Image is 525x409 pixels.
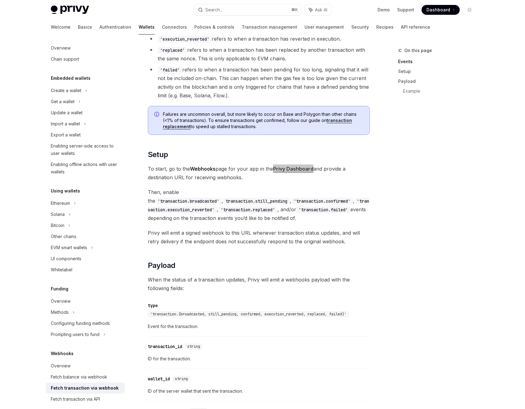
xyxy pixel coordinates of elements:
[51,142,121,157] div: Enabling server-side access to user wallets
[315,7,327,13] span: Ask AI
[51,384,119,392] div: Fetch transaction via webhook
[46,43,125,54] a: Overview
[148,261,176,270] span: Payload
[51,200,70,207] div: Ethereum
[148,323,370,330] span: Event for the transaction.
[51,20,71,34] a: Welcome
[158,67,182,73] code: 'failed'
[273,166,313,172] a: Privy Dashboard
[148,46,370,63] li: refers to when a transaction has been replaced by another transaction with the same nonce. This i...
[46,140,125,159] a: Enabling server-side access to user wallets
[46,231,125,242] a: Other chains
[398,76,479,86] a: Payload
[398,57,479,67] a: Events
[51,44,71,52] div: Overview
[51,285,68,293] h5: Funding
[51,266,72,273] div: Whitelabel
[403,86,479,96] a: Example
[187,344,200,349] span: string
[148,302,158,309] div: type
[305,4,332,15] button: Ask AI
[46,394,125,405] a: Fetch transaction via API
[51,87,81,94] div: Create a wallet
[51,298,71,305] div: Overview
[51,362,71,370] div: Overview
[51,98,75,105] div: Get a wallet
[351,20,369,34] a: Security
[148,34,370,43] li: refers to when a transaction has reverted in execution.
[51,244,87,251] div: EVM smart wallets
[465,5,475,15] button: Toggle dark mode
[51,109,83,116] div: Update a wallet
[190,166,216,172] strong: Webhooks
[376,20,394,34] a: Recipes
[46,107,125,118] a: Update a wallet
[46,360,125,371] a: Overview
[51,331,99,338] div: Prompting users to fund
[158,36,212,43] code: 'execution_reverted'
[148,188,370,222] span: Then, enable the , , , , , and/or events depending on the transaction events you’d like to be not...
[46,54,125,65] a: Chain support
[51,6,89,14] img: light logo
[46,159,125,177] a: Enabling offline actions with user wallets
[51,309,69,316] div: Methods
[401,20,430,34] a: API reference
[46,129,125,140] a: Export a wallet
[46,318,125,329] a: Configuring funding methods
[305,20,344,34] a: User management
[46,371,125,383] a: Fetch balance via webhook
[150,312,346,317] span: 'transaction.{broadcasted, still_pending, confirmed, execution_reverted, replaced, failed}'
[162,20,187,34] a: Connectors
[46,264,125,275] a: Whitelabel
[51,161,121,176] div: Enabling offline actions with user wallets
[139,20,155,34] a: Wallets
[426,7,450,13] span: Dashboard
[398,67,479,76] a: Setup
[78,20,92,34] a: Basics
[148,65,370,100] li: refers to when a transaction has been pending for too long, signaling that it will not be include...
[51,222,64,229] div: Bitcoin
[296,206,350,213] code: 'transaction.failed'
[51,255,81,262] div: UI components
[148,150,168,160] span: Setup
[51,55,79,63] div: Chain support
[404,47,432,54] span: On this page
[194,4,301,15] button: Search...⌘K
[46,383,125,394] a: Fetch transaction via webhook
[397,7,414,13] a: Support
[51,373,107,381] div: Fetch balance via webhook
[51,233,76,240] div: Other chains
[148,229,370,246] span: Privy will emit a signed webhook to this URL whenever transaction status updates, and will retry ...
[46,296,125,307] a: Overview
[218,206,277,213] code: 'transaction.replaced'
[148,275,370,293] span: When the status of a transaction updates, Privy will emit a webhooks payload with the following f...
[51,120,80,128] div: Import a wallet
[155,198,222,204] code: 'transaction.broadcasted'
[46,253,125,264] a: UI components
[291,7,298,12] span: ⌘ K
[51,211,65,218] div: Solana
[175,376,188,381] span: string
[51,350,74,357] h5: Webhooks
[194,20,234,34] a: Policies & controls
[51,131,81,139] div: Export a wallet
[163,111,363,130] span: Failures are uncommon overall, but more likely to occur on Base and Polygon than other chains (<1...
[422,5,460,15] a: Dashboard
[99,20,131,34] a: Authentication
[205,6,223,14] div: Search...
[291,198,353,204] code: 'transaction.confirmed'
[51,320,110,327] div: Configuring funding methods
[148,355,370,362] span: ID for the transaction.
[223,198,290,204] code: transaction.still_pending
[148,164,370,182] span: To start, go to the page for your app in the and provide a destination URL for receiving webhooks.
[51,187,80,195] h5: Using wallets
[148,343,182,350] div: transaction_id
[154,112,160,118] svg: Info
[242,20,297,34] a: Transaction management
[51,75,91,82] h5: Embedded wallets
[148,376,170,382] div: wallet_id
[51,395,100,403] div: Fetch transaction via API
[148,387,370,395] span: ID of the server wallet that sent the transaction.
[378,7,390,13] a: Demo
[158,47,187,54] code: 'replaced'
